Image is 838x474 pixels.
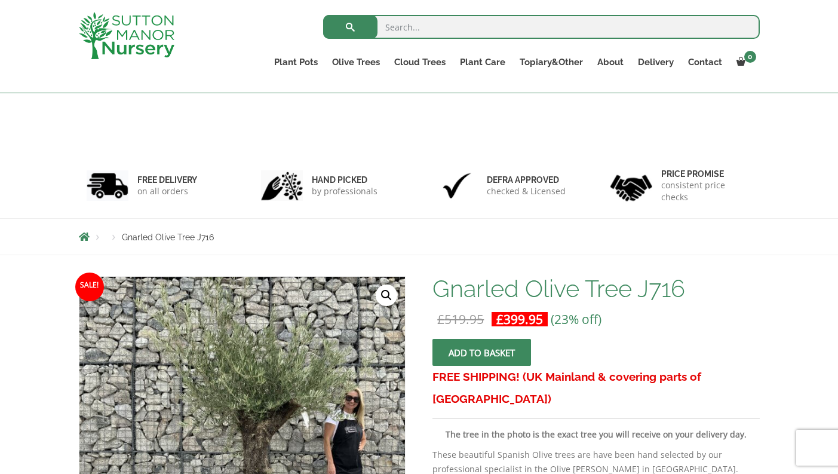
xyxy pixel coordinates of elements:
img: 3.jpg [436,170,478,201]
a: About [590,54,631,71]
p: checked & Licensed [487,185,566,197]
a: Topiary&Other [512,54,590,71]
h6: Defra approved [487,175,566,185]
h6: Price promise [661,169,752,179]
span: (23% off) [551,311,601,328]
img: logo [79,12,174,59]
button: Add to basket [432,339,531,366]
bdi: 519.95 [437,311,484,328]
h3: FREE SHIPPING! (UK Mainland & covering parts of [GEOGRAPHIC_DATA]) [432,366,759,410]
img: 4.jpg [610,167,652,204]
a: Delivery [631,54,681,71]
span: Gnarled Olive Tree J716 [122,233,214,242]
h1: Gnarled Olive Tree J716 [432,276,759,301]
p: by professionals [312,185,377,197]
a: Contact [681,54,729,71]
span: £ [496,311,504,328]
img: 2.jpg [261,170,303,201]
span: Sale! [75,273,104,301]
p: on all orders [137,185,197,197]
a: Plant Care [453,54,512,71]
a: Plant Pots [267,54,325,71]
img: 1.jpg [87,170,128,201]
a: Cloud Trees [387,54,453,71]
a: 0 [729,54,760,71]
p: consistent price checks [661,179,752,203]
nav: Breadcrumbs [79,232,760,241]
a: Olive Trees [325,54,387,71]
a: View full-screen image gallery [376,285,397,306]
span: 0 [744,51,756,63]
input: Search... [323,15,760,39]
h6: FREE DELIVERY [137,175,197,185]
strong: The tree in the photo is the exact tree you will receive on your delivery day. [446,429,747,440]
bdi: 399.95 [496,311,543,328]
span: £ [437,311,444,328]
h6: hand picked [312,175,377,185]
